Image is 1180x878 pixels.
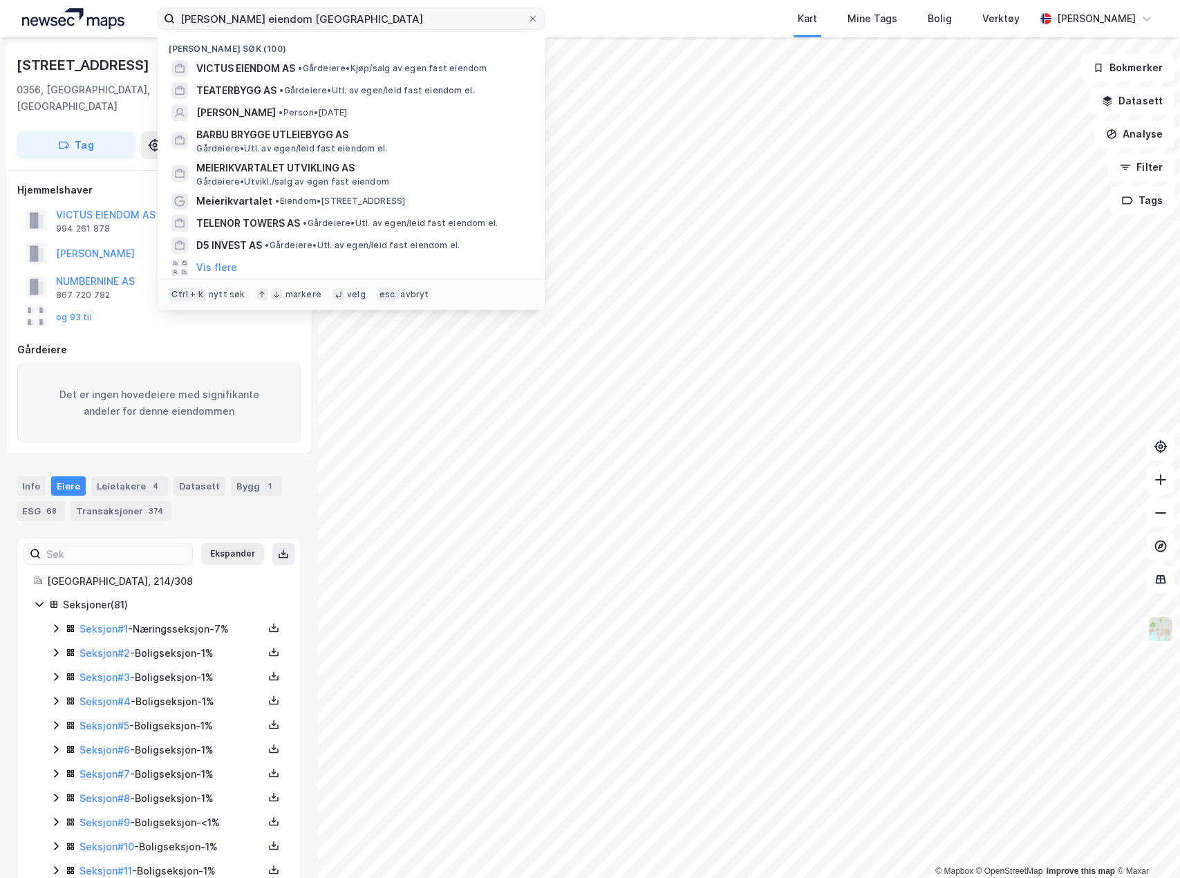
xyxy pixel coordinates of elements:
[298,63,302,73] span: •
[41,543,192,564] input: Søk
[79,839,263,855] div: - Boligseksjon - 1%
[17,476,46,496] div: Info
[79,792,130,804] a: Seksjon#8
[79,766,263,783] div: - Boligseksjon - 1%
[79,814,263,831] div: - Boligseksjon - <1%
[79,718,263,734] div: - Boligseksjon - 1%
[79,865,132,877] a: Seksjon#11
[79,621,263,637] div: - Næringsseksjon - 7%
[63,597,284,613] div: Seksjoner ( 81 )
[928,10,952,27] div: Bolig
[196,176,389,187] span: Gårdeiere • Utvikl./salg av egen fast eiendom
[174,476,225,496] div: Datasett
[265,240,269,250] span: •
[1108,153,1174,181] button: Filter
[17,182,301,198] div: Hjemmelshaver
[400,289,429,300] div: avbryt
[56,290,110,301] div: 867 720 782
[79,623,128,635] a: Seksjon#1
[79,744,130,756] a: Seksjon#6
[79,841,134,852] a: Seksjon#10
[146,504,166,518] div: 374
[303,218,307,228] span: •
[935,866,973,876] a: Mapbox
[265,240,460,251] span: Gårdeiere • Utl. av egen/leid fast eiendom el.
[303,218,498,229] span: Gårdeiere • Utl. av egen/leid fast eiendom el.
[298,63,487,74] span: Gårdeiere • Kjøp/salg av egen fast eiendom
[17,501,65,521] div: ESG
[79,647,130,659] a: Seksjon#2
[976,866,1043,876] a: OpenStreetMap
[79,742,263,758] div: - Boligseksjon - 1%
[982,10,1020,27] div: Verktøy
[1111,812,1180,878] iframe: Chat Widget
[279,107,347,118] span: Person • [DATE]
[1057,10,1136,27] div: [PERSON_NAME]
[196,143,387,154] span: Gårdeiere • Utl. av egen/leid fast eiendom el.
[79,816,130,828] a: Seksjon#9
[201,543,264,565] button: Ekspander
[196,60,295,77] span: VICTUS EIENDOM AS
[1047,866,1115,876] a: Improve this map
[279,85,474,96] span: Gårdeiere • Utl. av egen/leid fast eiendom el.
[1094,120,1174,148] button: Analyse
[79,790,263,807] div: - Boligseksjon - 1%
[279,107,283,118] span: •
[79,695,131,707] a: Seksjon#4
[1081,54,1174,82] button: Bokmerker
[196,215,300,232] span: TELENOR TOWERS AS
[79,671,130,683] a: Seksjon#3
[79,768,130,780] a: Seksjon#7
[17,131,135,159] button: Tag
[1148,616,1174,642] img: Z
[279,85,283,95] span: •
[196,160,528,176] span: MEIERIKVARTALET UTVIKLING AS
[196,104,276,121] span: [PERSON_NAME]
[56,223,110,234] div: 994 261 878
[275,196,405,207] span: Eiendom • [STREET_ADDRESS]
[79,669,263,686] div: - Boligseksjon - 1%
[209,289,245,300] div: nytt søk
[275,196,279,206] span: •
[1090,87,1174,115] button: Datasett
[79,693,263,710] div: - Boligseksjon - 1%
[91,476,168,496] div: Leietakere
[196,237,262,254] span: D5 INVEST AS
[149,479,162,493] div: 4
[44,504,59,518] div: 68
[263,479,277,493] div: 1
[798,10,817,27] div: Kart
[158,32,545,57] div: [PERSON_NAME] søk (100)
[17,54,152,76] div: [STREET_ADDRESS]
[196,127,528,143] span: BARBU BRYGGE UTLEIEBYGG AS
[22,8,124,29] img: logo.a4113a55bc3d86da70a041830d287a7e.svg
[79,645,263,662] div: - Boligseksjon - 1%
[847,10,897,27] div: Mine Tags
[231,476,282,496] div: Bygg
[175,8,527,29] input: Søk på adresse, matrikkel, gårdeiere, leietakere eller personer
[17,364,301,442] div: Det er ingen hovedeiere med signifikante andeler for denne eiendommen
[71,501,171,521] div: Transaksjoner
[169,288,206,301] div: Ctrl + k
[196,193,272,209] span: Meierikvartalet
[17,342,301,358] div: Gårdeiere
[17,82,191,115] div: 0356, [GEOGRAPHIC_DATA], [GEOGRAPHIC_DATA]
[285,289,321,300] div: markere
[1110,187,1174,214] button: Tags
[347,289,366,300] div: velg
[196,259,237,276] button: Vis flere
[377,288,398,301] div: esc
[51,476,86,496] div: Eiere
[196,82,277,99] span: TEATERBYGG AS
[79,720,129,731] a: Seksjon#5
[47,573,284,590] div: [GEOGRAPHIC_DATA], 214/308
